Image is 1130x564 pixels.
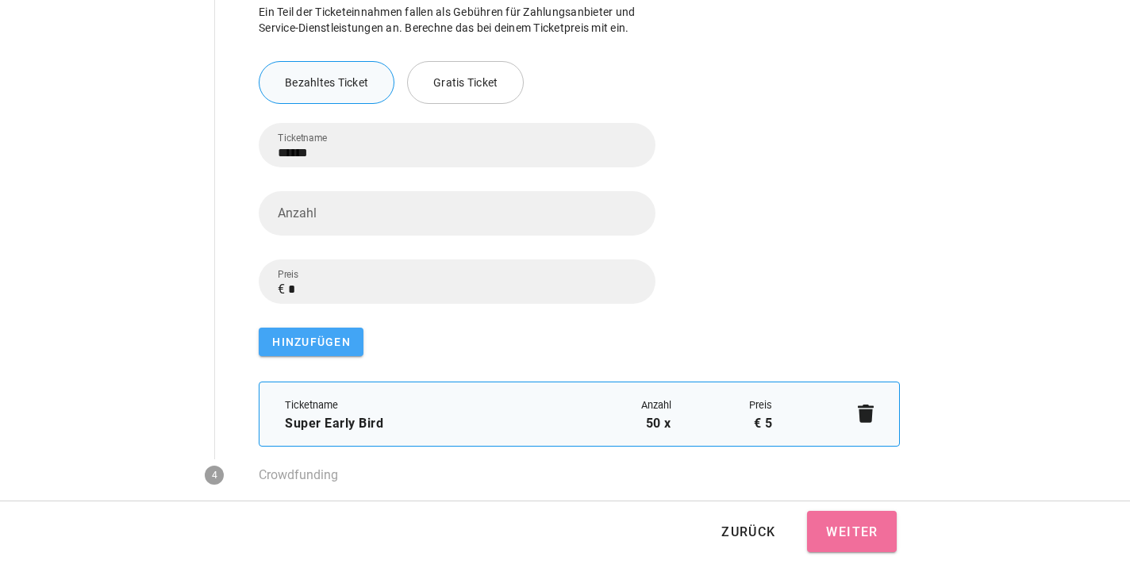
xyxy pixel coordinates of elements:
[271,336,351,348] span: hinzufügen
[721,524,776,539] span: Zurück
[285,414,570,433] p: Super Early Bird
[407,61,524,104] div: Gratis Ticket
[278,269,298,281] label: Preis
[825,524,878,539] span: Weiter
[589,414,671,433] p: 50 x
[205,466,224,485] span: 4
[278,282,288,297] div: €
[641,399,671,411] small: Anzahl
[749,399,772,411] small: Preis
[233,469,363,482] div: Crowdfunding
[702,511,794,552] button: Zurück
[807,511,897,552] button: Weiter
[259,61,394,104] div: Bezahltes Ticket
[278,132,327,144] label: Ticketname
[259,328,363,356] button: hinzufügen
[259,4,663,36] p: Ein Teil der Ticketeinnahmen fallen als Gebühren für Zahlungsanbieter und Service-Dienstleistunge...
[285,399,338,411] small: Ticketname
[690,414,773,433] p: € 5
